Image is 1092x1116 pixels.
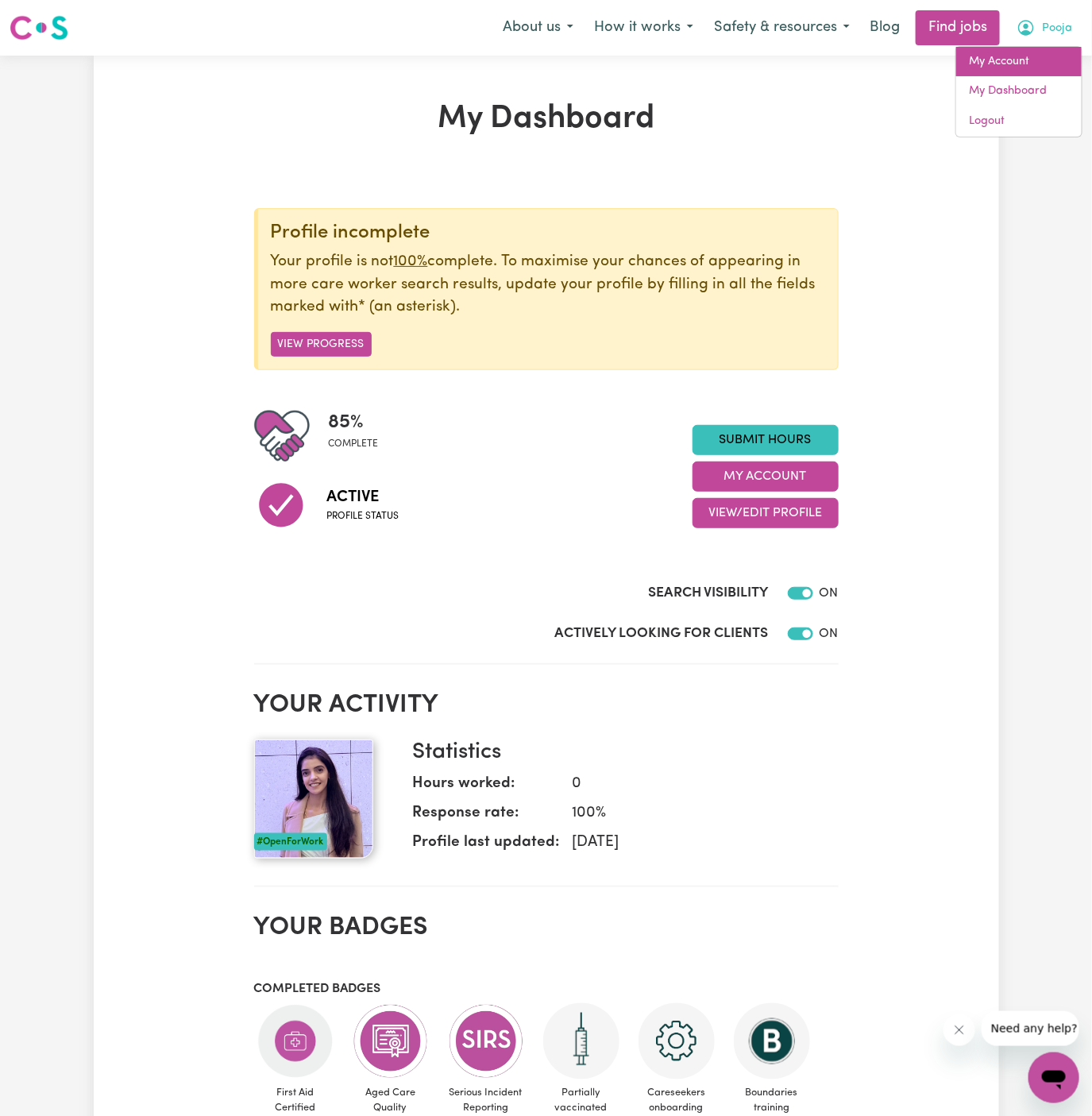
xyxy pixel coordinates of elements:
a: Find jobs [916,10,1000,45]
a: My Dashboard [956,76,1082,106]
button: About us [492,11,584,44]
img: Care and support worker has received 1 dose of the COVID-19 vaccine [543,1003,619,1079]
div: Profile completeness: 85% [329,408,392,464]
h3: Statistics [413,739,826,767]
dd: [DATE] [560,832,826,855]
span: 85 % [329,408,379,437]
img: Careseekers logo [10,14,68,42]
img: CS Academy: Aged Care Quality Standards & Code of Conduct course completed [353,1003,429,1079]
a: Logout [956,106,1082,137]
a: Submit Hours [693,425,839,455]
span: an asterisk [359,299,457,315]
dt: Profile last updated: [413,832,560,861]
p: Your profile is not complete. To maximise your chances of appearing in more care worker search re... [271,251,825,319]
img: Care and support worker has completed First Aid Certification [257,1003,334,1079]
iframe: Button to launch messaging window [1028,1052,1079,1103]
dt: Hours worked: [413,773,560,802]
button: My Account [693,461,839,492]
img: CS Academy: Serious Incident Reporting Scheme course completed [448,1003,524,1079]
u: 100% [394,254,428,269]
label: Actively Looking for Clients [555,624,769,644]
div: My Account [955,46,1082,137]
h2: Your badges [254,913,839,943]
div: #OpenForWork [254,833,327,851]
a: Blog [860,10,909,45]
img: CS Academy: Careseekers Onboarding course completed [639,1003,715,1079]
div: Profile incomplete [271,222,825,245]
span: Profile status [327,509,399,523]
iframe: Close message [943,1014,975,1046]
span: Pooja [1042,20,1072,37]
button: How it works [584,11,704,44]
a: Careseekers logo [10,10,68,46]
span: Active [327,485,399,509]
iframe: Message from company [982,1011,1079,1046]
h1: My Dashboard [254,100,839,138]
span: ON [820,628,839,640]
a: My Account [956,47,1082,77]
button: My Account [1006,11,1082,44]
img: Your profile picture [254,739,373,859]
dd: 100 % [560,802,826,825]
h2: Your activity [254,690,839,720]
button: Safety & resources [704,11,860,44]
span: ON [820,587,839,600]
dd: 0 [560,773,826,796]
span: complete [329,437,379,451]
dt: Response rate: [413,802,560,832]
img: CS Academy: Boundaries in care and support work course completed [734,1003,810,1079]
button: View/Edit Profile [693,498,839,528]
button: View Progress [271,332,372,357]
label: Search Visibility [649,583,769,604]
h3: Completed badges [254,982,839,997]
